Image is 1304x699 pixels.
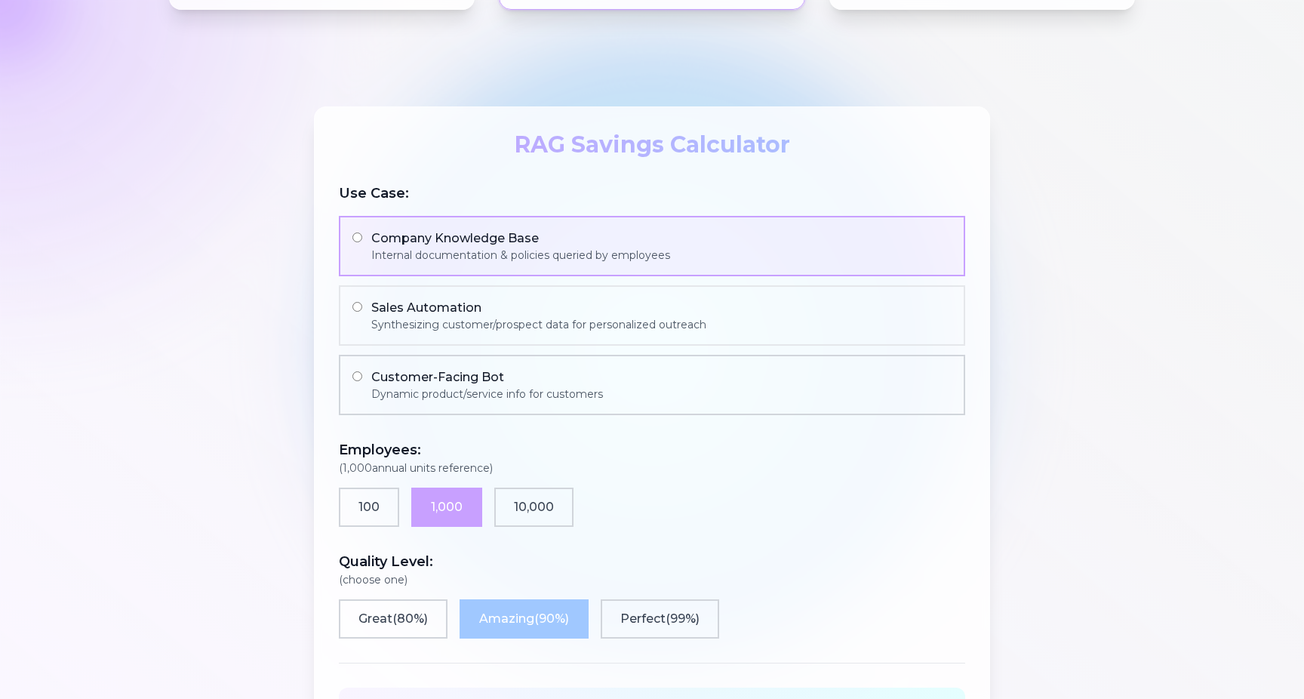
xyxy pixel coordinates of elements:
[339,572,965,587] span: (choose one)
[339,460,965,476] span: ( 1,000 annual units reference)
[339,551,965,587] h3: Quality Level:
[339,599,447,639] button: Great(80%)
[352,371,362,381] input: Customer-Facing BotDynamic product/service info for customers
[371,248,670,263] div: Internal documentation & policies queried by employees
[371,386,603,402] div: Dynamic product/service info for customers
[411,488,482,527] button: 1,000
[371,229,670,248] div: Company Knowledge Base
[352,302,362,312] input: Sales AutomationSynthesizing customer/prospect data for personalized outreach
[371,368,603,386] div: Customer-Facing Bot
[339,183,965,204] h3: Use Case:
[339,131,965,159] h2: RAG Savings Calculator
[339,488,399,527] button: 100
[371,317,706,332] div: Synthesizing customer/prospect data for personalized outreach
[339,439,965,476] h3: Employees :
[460,599,589,639] button: Amazing(90%)
[371,299,706,317] div: Sales Automation
[494,488,574,527] button: 10,000
[601,599,719,639] button: Perfect(99%)
[352,232,362,242] input: Company Knowledge BaseInternal documentation & policies queried by employees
